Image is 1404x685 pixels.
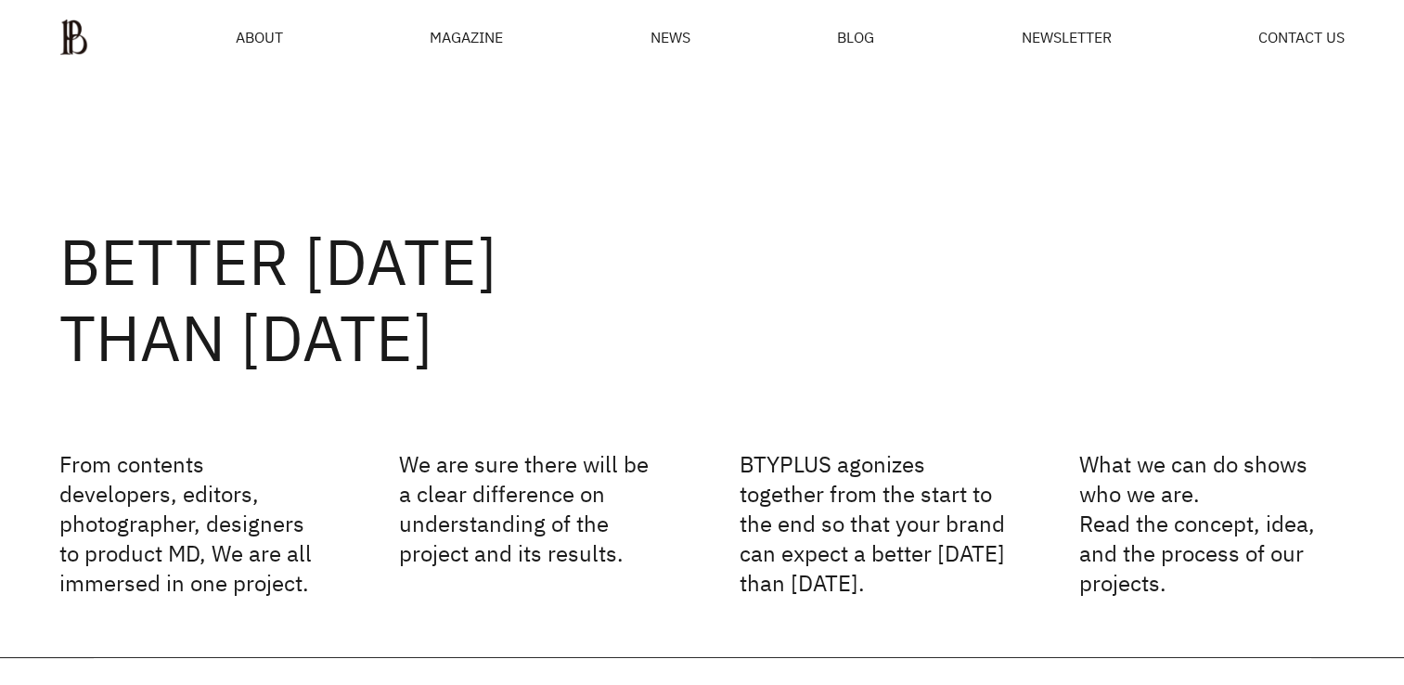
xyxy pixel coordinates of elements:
[430,30,503,45] div: MAGAZINE
[740,449,1005,598] p: BTYPLUS agonizes together from the start to the end so that your brand can expect a better [DATE]...
[1258,30,1345,45] a: CONTACT US
[650,30,690,45] a: NEWS
[59,19,88,56] img: ba379d5522eb3.png
[236,30,283,45] a: ABOUT
[837,30,874,45] a: BLOG
[59,449,325,598] p: From contents developers, editors, photographer, designers to product MD, We are all immersed in ...
[399,449,664,598] p: We are sure there will be a clear difference on understanding of the project and its results.
[1079,449,1345,598] p: What we can do shows who we are. Read the concept, idea, and the process of our projects.
[59,224,1345,375] h2: BETTER [DATE] THAN [DATE]
[1021,30,1111,45] a: NEWSLETTER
